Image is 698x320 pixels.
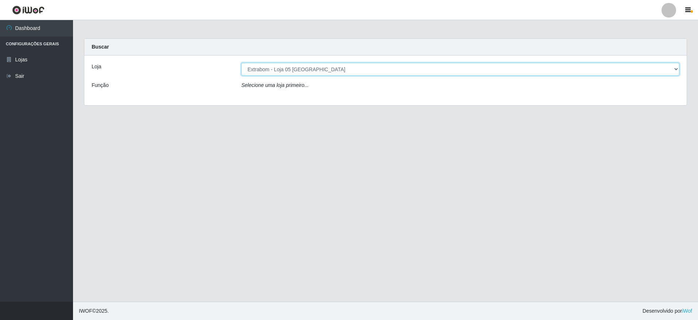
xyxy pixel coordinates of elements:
i: Selecione uma loja primeiro... [241,82,308,88]
label: Função [92,81,109,89]
span: IWOF [79,308,92,314]
span: Desenvolvido por [643,307,692,315]
span: © 2025 . [79,307,109,315]
img: CoreUI Logo [12,5,45,15]
a: iWof [682,308,692,314]
strong: Buscar [92,44,109,50]
label: Loja [92,63,101,71]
